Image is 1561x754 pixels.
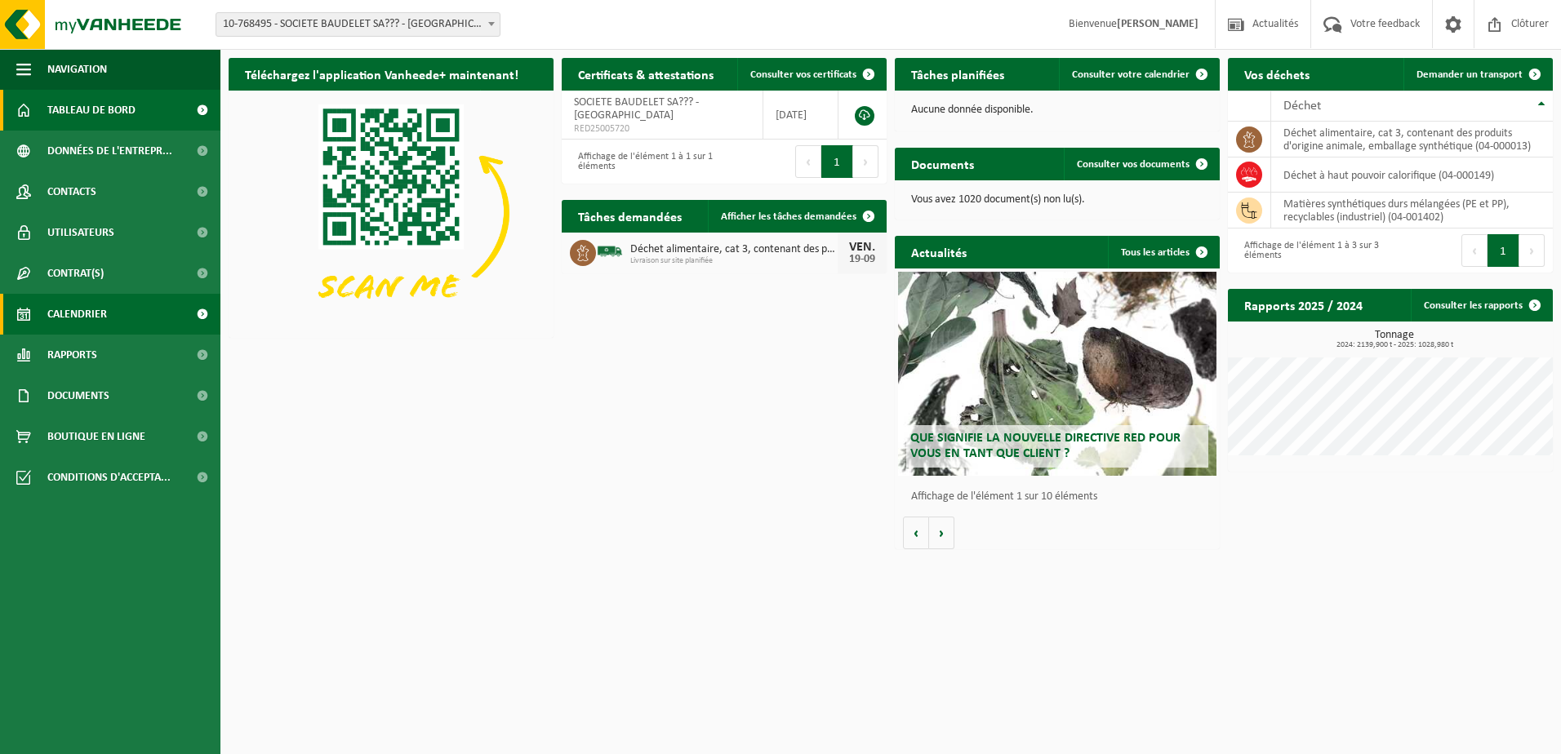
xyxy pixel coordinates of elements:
[1072,69,1190,80] span: Consulter votre calendrier
[562,58,730,90] h2: Certificats & attestations
[562,200,698,232] h2: Tâches demandées
[911,104,1203,116] p: Aucune donnée disponible.
[47,131,172,171] span: Données de l'entrepr...
[216,13,500,36] span: 10-768495 - SOCIETE BAUDELET SA??? - BLARINGHEM
[1271,122,1553,157] td: déchet alimentaire, cat 3, contenant des produits d'origine animale, emballage synthétique (04-00...
[1077,159,1190,170] span: Consulter vos documents
[911,491,1212,503] p: Affichage de l'élément 1 sur 10 éléments
[574,122,750,135] span: RED25005720
[47,416,145,457] span: Boutique en ligne
[570,144,716,180] div: Affichage de l'élément 1 à 1 sur 1 éléments
[750,69,856,80] span: Consulter vos certificats
[229,58,535,90] h2: Téléchargez l'application Vanheede+ maintenant!
[737,58,885,91] a: Consulter vos certificats
[574,96,699,122] span: SOCIETE BAUDELET SA??? - [GEOGRAPHIC_DATA]
[1461,234,1488,267] button: Previous
[1271,193,1553,228] td: matières synthétiques durs mélangées (PE et PP), recyclables (industriel) (04-001402)
[630,243,838,256] span: Déchet alimentaire, cat 3, contenant des produits d'origine animale, emballage s...
[898,272,1216,476] a: Que signifie la nouvelle directive RED pour vous en tant que client ?
[596,237,624,265] img: BL-SO-LV
[1283,100,1321,113] span: Déchet
[47,375,109,416] span: Documents
[1411,289,1551,322] a: Consulter les rapports
[1059,58,1218,91] a: Consulter votre calendrier
[47,457,171,498] span: Conditions d'accepta...
[47,90,136,131] span: Tableau de bord
[630,256,838,266] span: Livraison sur site planifiée
[846,241,878,254] div: VEN.
[1236,233,1382,268] div: Affichage de l'élément 1 à 3 sur 3 éléments
[1236,341,1553,349] span: 2024: 2139,900 t - 2025: 1028,980 t
[1228,289,1379,321] h2: Rapports 2025 / 2024
[1117,18,1199,30] strong: [PERSON_NAME]
[1403,58,1551,91] a: Demander un transport
[895,236,983,268] h2: Actualités
[846,254,878,265] div: 19-09
[229,91,554,335] img: Download de VHEPlus App
[708,200,885,233] a: Afficher les tâches demandées
[1228,58,1326,90] h2: Vos déchets
[795,145,821,178] button: Previous
[47,294,107,335] span: Calendrier
[1519,234,1545,267] button: Next
[1236,330,1553,349] h3: Tonnage
[895,58,1021,90] h2: Tâches planifiées
[910,432,1181,460] span: Que signifie la nouvelle directive RED pour vous en tant que client ?
[47,171,96,212] span: Contacts
[47,253,104,294] span: Contrat(s)
[47,49,107,90] span: Navigation
[929,517,954,549] button: Volgende
[895,148,990,180] h2: Documents
[1064,148,1218,180] a: Consulter vos documents
[47,335,97,375] span: Rapports
[821,145,853,178] button: 1
[911,194,1203,206] p: Vous avez 1020 document(s) non lu(s).
[903,517,929,549] button: Vorige
[1488,234,1519,267] button: 1
[1416,69,1523,80] span: Demander un transport
[1108,236,1218,268] a: Tous les articles
[763,91,838,140] td: [DATE]
[216,12,500,37] span: 10-768495 - SOCIETE BAUDELET SA??? - BLARINGHEM
[721,211,856,222] span: Afficher les tâches demandées
[853,145,878,178] button: Next
[1271,157,1553,193] td: déchet à haut pouvoir calorifique (04-000149)
[47,212,114,253] span: Utilisateurs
